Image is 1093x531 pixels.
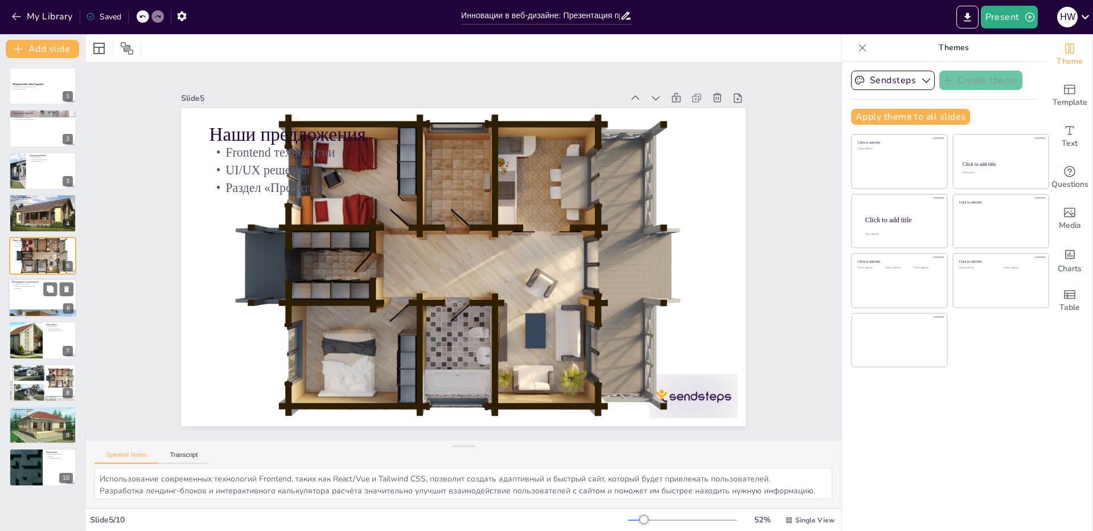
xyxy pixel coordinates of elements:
[280,187,729,456] p: UI/UX решения
[288,202,737,471] p: Frontend технологии
[399,238,787,468] div: Slide 5
[1004,267,1039,269] div: Click to add text
[1047,157,1092,198] div: Get real-time input from your audience
[13,88,73,90] p: Generated with [URL]
[63,91,73,101] div: 1
[12,287,73,289] p: Аналитика
[1051,178,1088,191] span: Questions
[858,267,884,269] div: Click to add text
[90,514,628,525] div: Slide 5 / 10
[749,514,776,525] div: 52 %
[9,279,77,317] div: https://cdn.sendsteps.com/images/logo/sendsteps_logo_white.pnghttps://cdn.sendsteps.com/images/lo...
[63,303,73,313] div: 6
[9,237,76,275] div: https://cdn.sendsteps.com/images/logo/sendsteps_logo_white.pnghttps://cdn.sendsteps.com/images/lo...
[46,453,73,455] p: Призыв к действию
[9,152,76,190] div: https://cdn.sendsteps.com/images/logo/sendsteps_logo_white.pnghttps://cdn.sendsteps.com/images/lo...
[63,261,73,271] div: 5
[1057,7,1078,27] div: H W
[46,328,73,330] p: Сроки выполнения
[1059,219,1081,232] span: Media
[63,388,73,398] div: 8
[13,196,73,199] p: Текущие проблемы
[13,408,73,411] p: Стоимость и условия
[63,176,73,186] div: 3
[12,285,73,288] p: Системы управления контентом
[43,282,57,296] button: Duplicate Slide
[9,7,77,26] button: My Library
[12,283,73,285] p: Серверные технологии
[13,368,73,370] p: Опыт команды
[63,346,73,356] div: 7
[959,200,1041,204] div: Click to add title
[13,238,73,242] p: Наши предложения
[13,199,73,201] p: Перегруженное меню
[29,156,73,158] p: Улучшение UX
[956,6,979,28] button: Export to PowerPoint
[9,448,76,486] div: 10
[1047,198,1092,239] div: Add images, graphics, shapes or video
[858,148,939,150] div: Click to add text
[914,267,939,269] div: Click to add text
[858,141,939,145] div: Click to add title
[270,171,720,441] p: Раздел «Проекты»
[13,111,73,115] p: О компании ЕвроДом
[959,260,1041,264] div: Click to add title
[13,203,73,205] p: Неразборчивый визуальный стиль
[1062,137,1078,150] span: Text
[13,415,73,417] p: Доступность информации
[94,468,832,499] textarea: Использование современных технологий Frontend, таких как React/Vue и Tailwind CSS, позволит созда...
[295,214,748,491] p: Наши предложения
[13,410,73,412] p: Прозрачность условий
[1047,116,1092,157] div: Add text boxes
[865,233,937,235] div: Click to add body
[939,71,1022,90] button: Create theme
[120,42,134,55] span: Position
[63,430,73,440] div: 9
[13,243,73,246] p: UI/UX решения
[1059,301,1080,314] span: Table
[6,40,79,58] button: Add slide
[46,457,73,459] p: Контактные данные
[46,450,73,454] p: Заключение
[12,280,73,284] p: Интеграции и инструменты
[13,86,73,88] p: Предложение от команды Base-Core
[1053,96,1087,109] span: Template
[9,406,76,444] div: 9
[1047,34,1092,75] div: Change the overall theme
[46,455,73,457] p: QR-код
[962,172,1038,174] div: Click to add text
[63,134,73,144] div: 2
[29,158,73,161] p: Адаптивность и скорость
[9,364,76,402] div: 8
[13,372,73,374] p: Совместная работа
[461,7,620,24] input: Insert title
[13,245,73,247] p: Раздел «Проекты»
[1047,75,1092,116] div: Add ready made slides
[9,67,76,105] div: https://cdn.sendsteps.com/images/logo/sendsteps_logo_white.pnghttps://cdn.sendsteps.com/images/lo...
[86,11,121,22] div: Saved
[159,451,209,464] button: Transcript
[13,370,73,373] p: Роли участников
[872,34,1036,62] p: Themes
[13,412,73,415] p: Этапы и стоимость
[63,219,73,229] div: 4
[13,83,43,85] strong: Модернизация сайта ЕвроДом
[46,326,73,328] p: Этапы работы
[94,451,159,464] button: Speaker Notes
[851,109,970,125] button: Apply theme to all slides
[29,154,73,157] p: Задачи редизайна
[1057,6,1078,28] button: H W
[858,260,939,264] div: Click to add title
[959,267,995,269] div: Click to add text
[1058,263,1082,275] span: Charts
[1047,280,1092,321] div: Add a table
[981,6,1038,28] button: Present
[795,516,835,525] span: Single View
[13,241,73,243] p: Frontend технологии
[60,282,73,296] button: Delete Slide
[851,71,935,90] button: Sendsteps
[13,201,73,203] p: Отсутствие портфолио
[13,365,73,369] p: Команда Base-Core
[13,114,73,116] p: Миссия компании
[1047,239,1092,280] div: Add charts and graphs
